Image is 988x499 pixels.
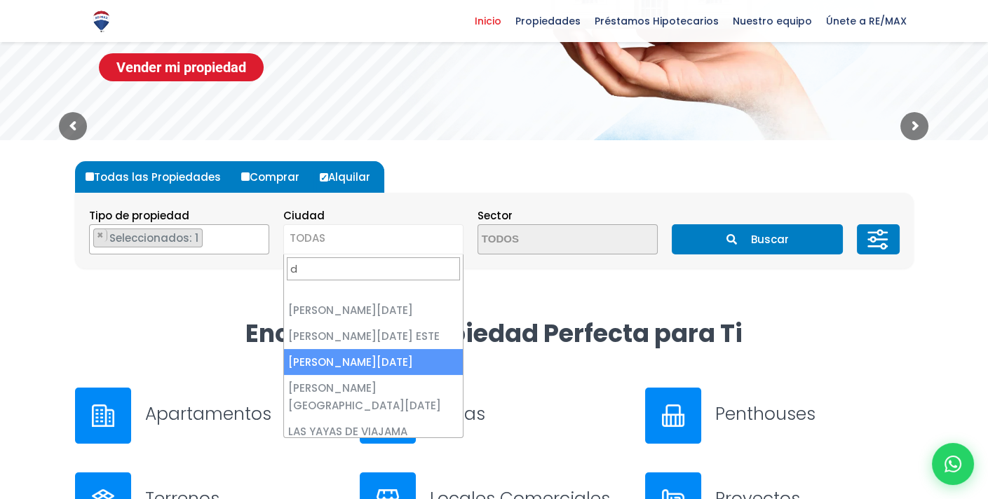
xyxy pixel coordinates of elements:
span: Tipo de propiedad [89,208,189,223]
a: Vender mi propiedad [99,53,264,81]
button: Remove item [94,229,107,242]
span: TODAS [283,224,463,254]
span: × [97,229,104,242]
h3: Penthouses [715,402,914,426]
li: [PERSON_NAME][DATE] [284,349,463,375]
li: [PERSON_NAME][GEOGRAPHIC_DATA][DATE] [284,375,463,418]
h3: Casas [430,402,628,426]
input: Search [287,257,460,280]
label: Alquilar [316,161,384,193]
textarea: Search [90,225,97,255]
span: Únete a RE/MAX [819,11,914,32]
span: Inicio [468,11,508,32]
button: Buscar [672,224,843,254]
img: Logo de REMAX [89,9,114,34]
span: TODAS [290,231,325,245]
span: TODAS [284,228,463,248]
input: Alquilar [320,173,328,182]
a: Penthouses [645,388,914,444]
span: Propiedades [508,11,588,32]
input: Comprar [241,172,250,181]
li: APARTAMENTO [93,228,203,247]
textarea: Search [478,225,614,255]
label: Comprar [238,161,313,193]
label: Todas las Propiedades [82,161,235,193]
li: [PERSON_NAME][DATE] ESTE [284,323,463,349]
span: Seleccionados: 1 [108,231,202,245]
li: LAS YAYAS DE VIAJAMA [284,418,463,444]
strong: Encuentra la Propiedad Perfecta para Ti [245,316,743,350]
span: Nuestro equipo [726,11,819,32]
li: [PERSON_NAME][DATE] [284,297,463,323]
a: Casas [360,388,628,444]
span: Ciudad [283,208,325,223]
a: Apartamentos [75,388,344,444]
h3: Apartamentos [145,402,344,426]
span: Sector [478,208,513,223]
input: Todas las Propiedades [86,172,94,181]
button: Remove all items [253,228,262,242]
span: × [254,229,261,242]
span: Préstamos Hipotecarios [588,11,726,32]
